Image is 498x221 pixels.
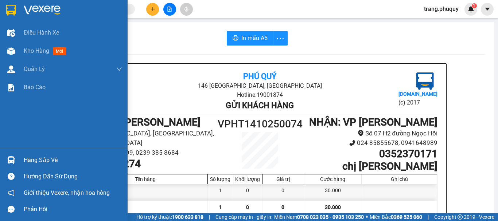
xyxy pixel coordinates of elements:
img: icon-new-feature [468,6,474,12]
span: down [116,66,122,72]
img: warehouse-icon [7,47,15,55]
span: 1 [473,3,475,8]
span: Miền Nam [274,213,364,221]
img: solution-icon [7,84,15,91]
span: ⚪️ [366,216,368,218]
strong: 0708 023 035 - 0935 103 250 [297,214,364,220]
span: mới [53,47,66,55]
button: caret-down [481,3,494,16]
span: Điều hành xe [24,28,59,37]
span: phone [349,140,355,146]
span: Hỗ trợ kỹ thuật: [136,213,203,221]
span: Cung cấp máy in - giấy in: [215,213,272,221]
div: Phản hồi [24,204,122,215]
span: notification [8,189,15,196]
li: 146 [GEOGRAPHIC_DATA], [GEOGRAPHIC_DATA] [141,81,378,90]
div: 0 [233,184,262,200]
b: Gửi khách hàng [226,101,294,110]
span: question-circle [8,173,15,180]
li: 0239 3895 999, 0239 385 8684 [82,148,215,158]
h1: 0963161274 [82,158,215,170]
strong: 0369 525 060 [391,214,422,220]
span: message [8,206,15,213]
button: file-add [163,3,176,16]
div: 1 x [83,184,208,200]
span: Giới thiệu Vexere, nhận hoa hồng [24,188,110,197]
span: more [273,34,287,43]
b: GỬI : VP [PERSON_NAME] [82,116,201,128]
li: 024 85855678, 0941648989 [304,138,437,148]
button: more [273,31,288,46]
span: 1 [219,204,222,210]
button: plus [146,3,159,16]
h1: chị [PERSON_NAME] [304,160,437,173]
div: Hướng dẫn sử dụng [24,171,122,182]
div: Khối lượng [235,176,260,182]
span: Miền Bắc [370,213,422,221]
li: Số 07 H2 đường Ngọc Hồi [304,129,437,138]
h1: 0352370171 [304,148,437,160]
span: 0 [281,204,284,210]
span: Kho hàng [24,47,49,54]
span: trang.phuquy [418,4,464,13]
span: | [209,213,210,221]
img: warehouse-icon [7,66,15,73]
span: plus [150,7,155,12]
span: Báo cáo [24,83,46,92]
span: caret-down [484,6,491,12]
span: file-add [167,7,172,12]
span: copyright [458,214,463,220]
li: (c) 2017 [398,98,437,107]
span: 0 [246,204,249,210]
button: aim [180,3,193,16]
div: Cước hàng [306,176,360,182]
button: printerIn mẫu A5 [227,31,273,46]
div: Ghi chú [364,176,435,182]
div: 1 [208,184,233,200]
li: Hotline: 19001874 [141,90,378,99]
h1: VPHT1410250074 [215,116,304,132]
div: Tên hàng [85,176,206,182]
b: NHẬN : VP [PERSON_NAME] [309,116,437,128]
div: Số lượng [210,176,231,182]
div: Hàng sắp về [24,155,122,166]
img: warehouse-icon [7,156,15,164]
img: warehouse-icon [7,29,15,37]
strong: 1900 633 818 [172,214,203,220]
b: Phú Quý [243,72,276,81]
img: logo.jpg [416,72,434,90]
span: environment [358,130,364,136]
span: printer [233,35,238,42]
span: | [428,213,429,221]
img: logo-vxr [6,5,16,16]
span: aim [184,7,189,12]
li: [GEOGRAPHIC_DATA], [GEOGRAPHIC_DATA], [GEOGRAPHIC_DATA] [82,129,215,148]
div: Giá trị [264,176,302,182]
div: 30.000 [304,184,362,200]
span: 30.000 [325,204,341,210]
sup: 1 [472,3,477,8]
b: [DOMAIN_NAME] [398,91,437,97]
div: 0 [262,184,304,200]
span: Quản Lý [24,64,45,74]
span: In mẫu A5 [241,33,268,43]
